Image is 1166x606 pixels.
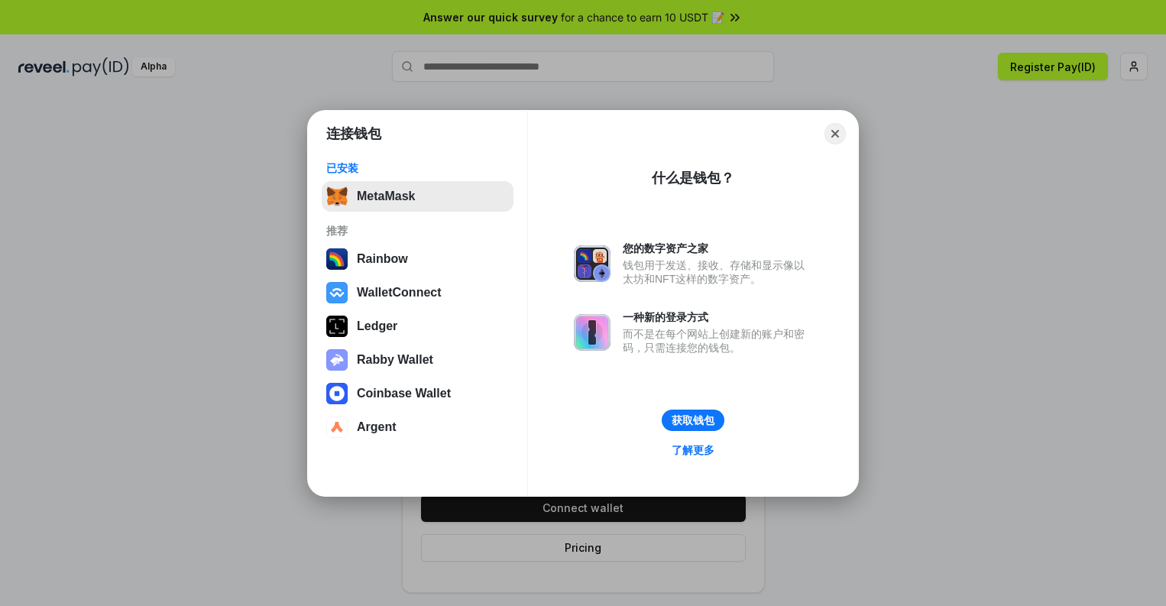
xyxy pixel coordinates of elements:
a: 了解更多 [662,440,724,460]
img: svg+xml,%3Csvg%20xmlns%3D%22http%3A%2F%2Fwww.w3.org%2F2000%2Fsvg%22%20fill%3D%22none%22%20viewBox... [574,314,611,351]
button: Argent [322,412,513,442]
div: WalletConnect [357,286,442,300]
div: 推荐 [326,224,509,238]
div: Ledger [357,319,397,333]
div: 您的数字资产之家 [623,241,812,255]
div: 获取钱包 [672,413,714,427]
h1: 连接钱包 [326,125,381,143]
button: 获取钱包 [662,410,724,431]
img: svg+xml,%3Csvg%20width%3D%2228%22%20height%3D%2228%22%20viewBox%3D%220%200%2028%2028%22%20fill%3D... [326,383,348,404]
img: svg+xml,%3Csvg%20xmlns%3D%22http%3A%2F%2Fwww.w3.org%2F2000%2Fsvg%22%20width%3D%2228%22%20height%3... [326,316,348,337]
img: svg+xml,%3Csvg%20width%3D%2228%22%20height%3D%2228%22%20viewBox%3D%220%200%2028%2028%22%20fill%3D... [326,416,348,438]
button: Rainbow [322,244,513,274]
img: svg+xml,%3Csvg%20fill%3D%22none%22%20height%3D%2233%22%20viewBox%3D%220%200%2035%2033%22%20width%... [326,186,348,207]
button: WalletConnect [322,277,513,308]
button: Rabby Wallet [322,345,513,375]
div: Argent [357,420,397,434]
img: svg+xml,%3Csvg%20width%3D%2228%22%20height%3D%2228%22%20viewBox%3D%220%200%2028%2028%22%20fill%3D... [326,282,348,303]
div: Rabby Wallet [357,353,433,367]
div: 什么是钱包？ [652,169,734,187]
img: svg+xml,%3Csvg%20width%3D%22120%22%20height%3D%22120%22%20viewBox%3D%220%200%20120%20120%22%20fil... [326,248,348,270]
button: Close [824,123,846,144]
div: 了解更多 [672,443,714,457]
button: MetaMask [322,181,513,212]
img: svg+xml,%3Csvg%20xmlns%3D%22http%3A%2F%2Fwww.w3.org%2F2000%2Fsvg%22%20fill%3D%22none%22%20viewBox... [574,245,611,282]
div: 而不是在每个网站上创建新的账户和密码，只需连接您的钱包。 [623,327,812,355]
div: MetaMask [357,190,415,203]
div: Rainbow [357,252,408,266]
img: svg+xml,%3Csvg%20xmlns%3D%22http%3A%2F%2Fwww.w3.org%2F2000%2Fsvg%22%20fill%3D%22none%22%20viewBox... [326,349,348,371]
div: 一种新的登录方式 [623,310,812,324]
button: Ledger [322,311,513,342]
button: Coinbase Wallet [322,378,513,409]
div: 钱包用于发送、接收、存储和显示像以太坊和NFT这样的数字资产。 [623,258,812,286]
div: Coinbase Wallet [357,387,451,400]
div: 已安装 [326,161,509,175]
